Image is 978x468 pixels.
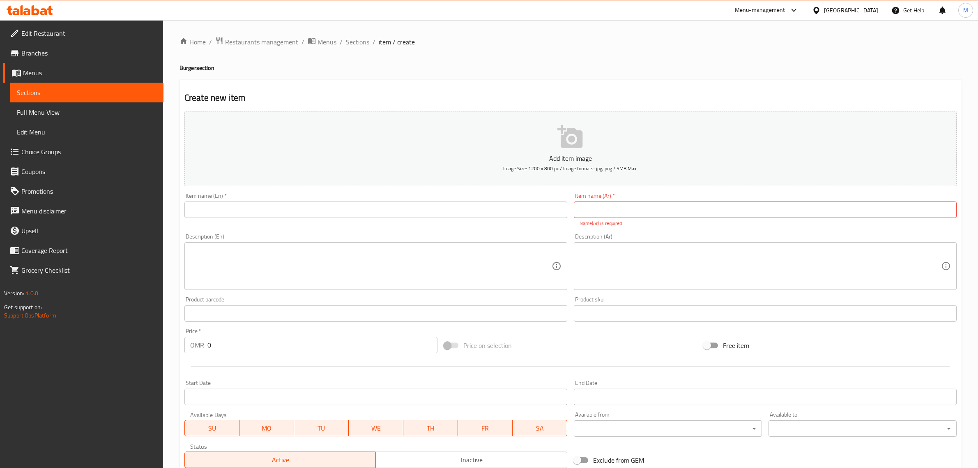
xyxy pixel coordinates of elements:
[574,420,762,437] div: ​
[17,127,157,137] span: Edit Menu
[179,37,206,47] a: Home
[352,422,400,434] span: WE
[301,37,304,47] li: /
[184,111,957,186] button: Add item imageImage Size: 1200 x 800 px / Image formats: jpg, png / 5MB Max.
[17,107,157,117] span: Full Menu View
[3,221,163,241] a: Upsell
[209,37,212,47] li: /
[3,43,163,63] a: Branches
[3,260,163,280] a: Grocery Checklist
[503,164,637,173] span: Image Size: 1200 x 800 px / Image formats: jpg, png / 5MB Max.
[375,452,567,468] button: Inactive
[179,64,962,72] h4: Burger section
[190,340,204,350] p: OMR
[574,305,957,322] input: Please enter product sku
[769,420,957,437] div: ​
[3,63,163,83] a: Menus
[243,422,291,434] span: MO
[188,422,236,434] span: SU
[4,310,56,321] a: Support.OpsPlatform
[407,422,455,434] span: TH
[963,6,968,15] span: M
[3,162,163,181] a: Coupons
[188,454,373,466] span: Active
[4,302,42,313] span: Get support on:
[184,202,567,218] input: Enter name En
[207,337,437,353] input: Please enter price
[4,288,24,299] span: Version:
[10,102,163,122] a: Full Menu View
[184,452,376,468] button: Active
[3,201,163,221] a: Menu disclaimer
[593,455,644,465] span: Exclude from GEM
[516,422,564,434] span: SA
[574,202,957,218] input: Enter name Ar
[21,226,157,236] span: Upsell
[373,37,375,47] li: /
[513,420,567,436] button: SA
[297,422,345,434] span: TU
[25,288,38,299] span: 1.0.0
[463,341,512,350] span: Price on selection
[349,420,403,436] button: WE
[824,6,878,15] div: [GEOGRAPHIC_DATA]
[3,181,163,201] a: Promotions
[184,420,239,436] button: SU
[17,88,157,97] span: Sections
[735,5,785,15] div: Menu-management
[580,220,951,227] p: Name(Ar) is required
[346,37,369,47] a: Sections
[10,122,163,142] a: Edit Menu
[21,167,157,176] span: Coupons
[294,420,349,436] button: TU
[184,305,567,322] input: Please enter product barcode
[239,420,294,436] button: MO
[318,37,336,47] span: Menus
[3,23,163,43] a: Edit Restaurant
[179,37,962,47] nav: breadcrumb
[723,341,749,350] span: Free item
[21,206,157,216] span: Menu disclaimer
[308,37,336,47] a: Menus
[458,420,513,436] button: FR
[3,241,163,260] a: Coverage Report
[21,186,157,196] span: Promotions
[340,37,343,47] li: /
[23,68,157,78] span: Menus
[403,420,458,436] button: TH
[21,246,157,255] span: Coverage Report
[21,265,157,275] span: Grocery Checklist
[215,37,298,47] a: Restaurants management
[184,92,957,104] h2: Create new item
[461,422,509,434] span: FR
[379,37,415,47] span: item / create
[379,454,564,466] span: Inactive
[197,153,944,163] p: Add item image
[225,37,298,47] span: Restaurants management
[21,28,157,38] span: Edit Restaurant
[21,48,157,58] span: Branches
[21,147,157,157] span: Choice Groups
[10,83,163,102] a: Sections
[3,142,163,162] a: Choice Groups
